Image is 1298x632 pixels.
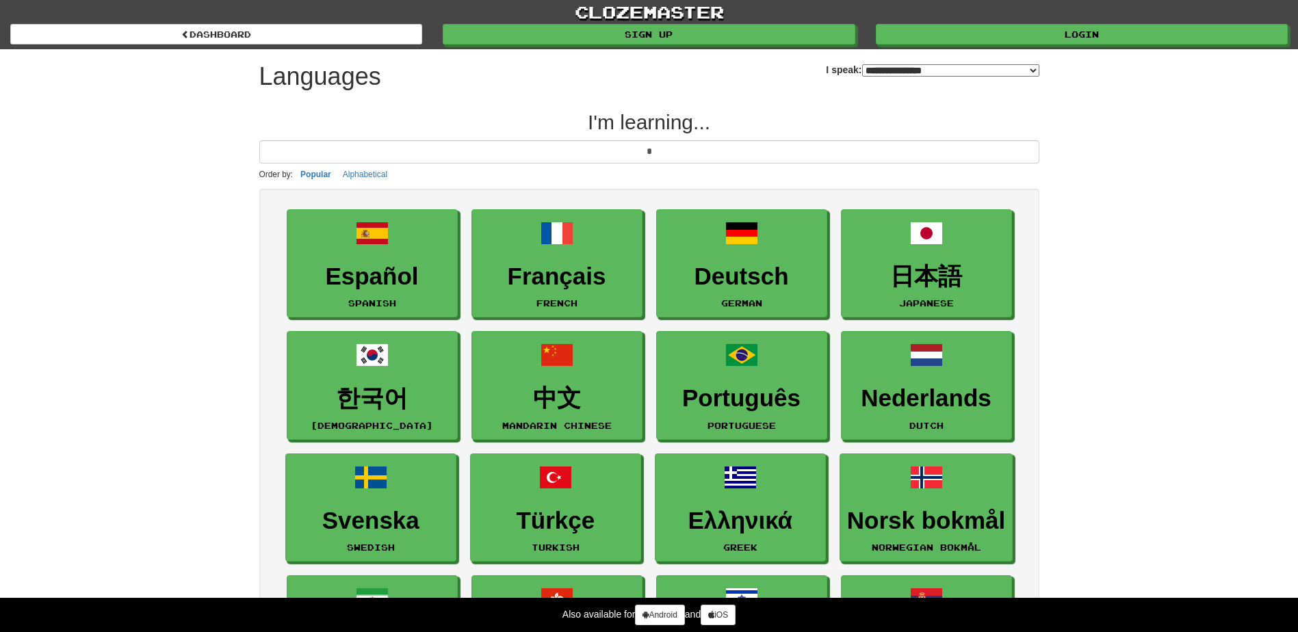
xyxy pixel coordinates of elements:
select: I speak: [862,64,1039,77]
small: Mandarin Chinese [502,421,612,430]
h3: Türkçe [478,508,634,534]
button: Popular [296,167,335,182]
a: dashboard [10,24,422,44]
h3: Português [664,385,820,412]
h3: 日本語 [848,263,1004,290]
a: iOS [701,605,736,625]
small: Japanese [899,298,954,308]
a: NederlandsDutch [841,331,1012,440]
small: Order by: [259,170,294,179]
a: PortuguêsPortuguese [656,331,827,440]
a: Norsk bokmålNorwegian Bokmål [840,453,1013,562]
h3: Norsk bokmål [847,508,1005,534]
h3: Svenska [293,508,449,534]
h3: 中文 [479,385,635,412]
small: Norwegian Bokmål [872,542,981,552]
small: Turkish [532,542,580,552]
small: French [536,298,577,308]
small: Greek [723,542,757,552]
a: DeutschGerman [656,209,827,318]
small: [DEMOGRAPHIC_DATA] [311,421,433,430]
small: Spanish [348,298,396,308]
h3: Nederlands [848,385,1004,412]
h3: 한국어 [294,385,450,412]
h1: Languages [259,63,381,90]
a: TürkçeTurkish [470,453,641,562]
small: Swedish [347,542,395,552]
a: Android [635,605,684,625]
small: German [721,298,762,308]
button: Alphabetical [339,167,391,182]
a: 日本語Japanese [841,209,1012,318]
a: EspañolSpanish [287,209,458,318]
small: Dutch [909,421,944,430]
a: Login [876,24,1288,44]
a: Sign up [443,24,855,44]
a: ΕλληνικάGreek [655,453,826,562]
a: 한국어[DEMOGRAPHIC_DATA] [287,331,458,440]
a: 中文Mandarin Chinese [471,331,642,440]
h2: I'm learning... [259,111,1039,133]
a: FrançaisFrench [471,209,642,318]
h3: Deutsch [664,263,820,290]
label: I speak: [826,63,1039,77]
a: SvenskaSwedish [285,453,456,562]
h3: Français [479,263,635,290]
h3: Ελληνικά [662,508,818,534]
h3: Español [294,263,450,290]
small: Portuguese [708,421,776,430]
